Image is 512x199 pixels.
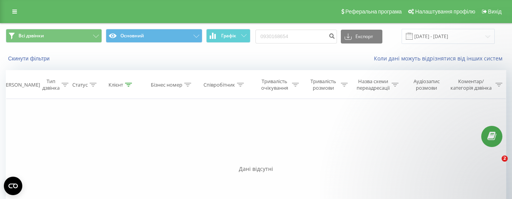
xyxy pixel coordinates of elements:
[206,29,250,43] button: Графік
[502,156,508,162] span: 2
[106,29,202,43] button: Основний
[1,82,40,88] div: [PERSON_NAME]
[341,30,382,43] button: Експорт
[42,78,60,91] div: Тип дзвінка
[449,78,494,91] div: Коментар/категорія дзвінка
[255,30,337,43] input: Пошук за номером
[486,156,504,174] iframe: Intercom live chat
[407,78,445,91] div: Аудіозапис розмови
[151,82,182,88] div: Бізнес номер
[18,33,44,39] span: Всі дзвінки
[6,29,102,43] button: Всі дзвінки
[6,55,53,62] button: Скинути фільтри
[6,165,506,173] div: Дані відсутні
[203,82,235,88] div: Співробітник
[221,33,236,38] span: Графік
[108,82,123,88] div: Клієнт
[357,78,390,91] div: Назва схеми переадресації
[4,177,22,195] button: Open CMP widget
[415,8,475,15] span: Налаштування профілю
[345,8,402,15] span: Реферальна програма
[259,78,290,91] div: Тривалість очікування
[72,82,88,88] div: Статус
[308,78,339,91] div: Тривалість розмови
[374,55,506,62] a: Коли дані можуть відрізнятися вiд інших систем
[488,8,502,15] span: Вихід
